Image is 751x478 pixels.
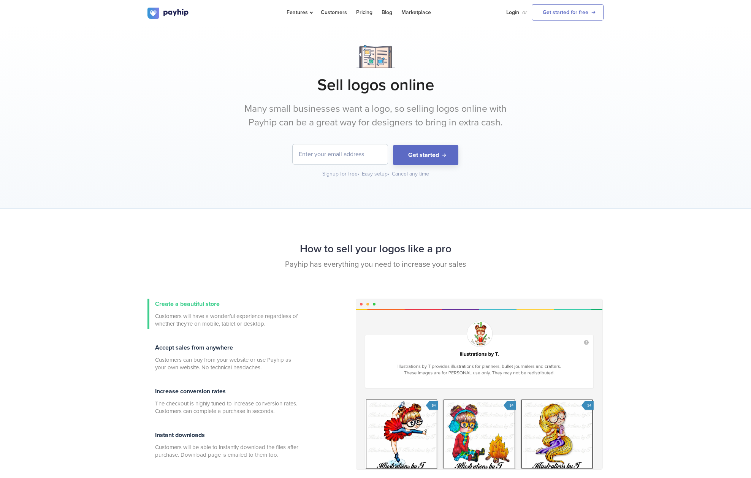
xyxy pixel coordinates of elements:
[147,386,299,416] a: Increase conversion rates The checkout is highly tuned to increase conversion rates. Customers ca...
[356,45,395,68] img: Notebook.png
[233,102,518,129] p: Many small businesses want a logo, so selling logos online with Payhip can be a great way for des...
[147,299,299,329] a: Create a beautiful store Customers will have a wonderful experience regardless of whether they're...
[147,430,299,460] a: Instant downloads Customers will be able to instantly download the files after purchase. Download...
[147,76,604,95] h1: Sell logos online
[155,443,299,459] span: Customers will be able to instantly download the files after purchase. Download page is emailed t...
[388,171,390,177] span: •
[155,356,299,371] span: Customers can buy from your website or use Payhip as your own website. No technical headaches.
[362,170,390,178] div: Easy setup
[147,8,189,19] img: logo.svg
[155,431,205,439] span: Instant downloads
[393,145,458,166] button: Get started
[147,342,299,373] a: Accept sales from anywhere Customers can buy from your website or use Payhip as your own website....
[293,144,388,164] input: Enter your email address
[358,171,360,177] span: •
[147,239,604,259] h2: How to sell your logos like a pro
[155,344,233,351] span: Accept sales from anywhere
[155,388,226,395] span: Increase conversion rates
[155,300,220,308] span: Create a beautiful store
[155,312,299,328] span: Customers will have a wonderful experience regardless of whether they're on mobile, tablet or des...
[155,400,299,415] span: The checkout is highly tuned to increase conversion rates. Customers can complete a purchase in s...
[322,170,360,178] div: Signup for free
[532,4,604,21] a: Get started for free
[392,170,429,178] div: Cancel any time
[147,259,604,270] p: Payhip has everything you need to increase your sales
[287,9,312,16] span: Features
